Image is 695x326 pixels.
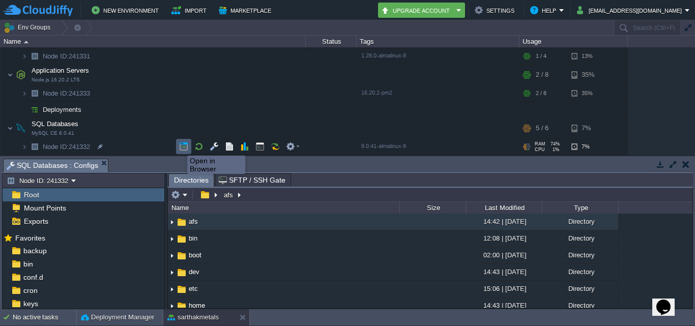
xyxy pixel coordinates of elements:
[27,85,42,101] img: AMDAwAAAACH5BAEAAAAALAAAAAABAAEAAAICRAEAOw==
[475,4,517,16] button: Settings
[542,298,618,313] div: Directory
[536,65,548,85] div: 2 / 8
[4,4,73,17] img: CloudJiffy
[21,246,48,255] span: backup
[42,89,92,98] a: Node ID:241333
[530,4,559,16] button: Help
[31,120,80,128] a: SQL DatabasesMySQL CE 8.0.41
[187,301,207,310] a: home
[43,52,69,60] span: Node ID:
[31,66,91,75] span: Application Servers
[549,147,559,152] span: 1%
[92,4,162,16] button: New Environment
[190,157,243,173] div: Open in Browser
[169,202,399,214] div: Name
[21,102,27,117] img: AMDAwAAAACH5BAEAAAAALAAAAAABAAEAAAICRAEAOw==
[13,309,76,325] div: No active tasks
[13,234,47,242] a: Favorites
[571,118,604,138] div: 7%
[22,190,41,199] a: Root
[571,48,604,64] div: 13%
[652,285,685,316] iframe: chat widget
[42,52,92,61] a: Node ID:241331
[536,85,546,101] div: 2 / 8
[21,286,39,295] a: cron
[466,230,542,246] div: 12:08 | [DATE]
[7,65,13,85] img: AMDAwAAAACH5BAEAAAAALAAAAAABAAEAAAICRAEAOw==
[577,4,685,16] button: [EMAIL_ADDRESS][DOMAIN_NAME]
[43,90,69,97] span: Node ID:
[543,202,618,214] div: Type
[168,298,176,314] img: AMDAwAAAACH5BAEAAAAALAAAAAABAAEAAAICRAEAOw==
[27,139,42,155] img: AMDAwAAAACH5BAEAAAAALAAAAAABAAEAAAICRAEAOw==
[168,281,176,297] img: AMDAwAAAACH5BAEAAAAALAAAAAABAAEAAAICRAEAOw==
[21,85,27,101] img: AMDAwAAAACH5BAEAAAAALAAAAAABAAEAAAICRAEAOw==
[542,230,618,246] div: Directory
[21,259,35,269] span: bin
[13,233,47,243] span: Favorites
[14,65,28,85] img: AMDAwAAAACH5BAEAAAAALAAAAAABAAEAAAICRAEAOw==
[219,4,274,16] button: Marketplace
[168,264,176,280] img: AMDAwAAAACH5BAEAAAAALAAAAAABAAEAAAICRAEAOw==
[571,85,604,101] div: 35%
[21,48,27,64] img: AMDAwAAAACH5BAEAAAAALAAAAAABAAEAAAICRAEAOw==
[467,202,542,214] div: Last Modified
[361,52,406,58] span: 1.28.0-almalinux-9
[306,36,356,47] div: Status
[535,147,545,152] span: CPU
[42,105,83,114] a: Deployments
[22,203,68,213] a: Mount Points
[536,118,548,138] div: 5 / 6
[168,248,176,263] img: AMDAwAAAACH5BAEAAAAALAAAAAABAAEAAAICRAEAOw==
[571,65,604,85] div: 35%
[14,118,28,138] img: AMDAwAAAACH5BAEAAAAALAAAAAABAAEAAAICRAEAOw==
[21,299,40,308] a: keys
[466,214,542,229] div: 14:42 | [DATE]
[7,118,13,138] img: AMDAwAAAACH5BAEAAAAALAAAAAABAAEAAAICRAEAOw==
[466,264,542,280] div: 14:43 | [DATE]
[361,143,406,149] span: 8.0.41-almalinux-9
[176,301,187,312] img: AMDAwAAAACH5BAEAAAAALAAAAAABAAEAAAICRAEAOw==
[168,214,176,230] img: AMDAwAAAACH5BAEAAAAALAAAAAABAAEAAAICRAEAOw==
[21,273,45,282] span: conf.d
[7,176,71,185] button: Node ID: 241332
[168,231,176,247] img: AMDAwAAAACH5BAEAAAAALAAAAAABAAEAAAICRAEAOw==
[549,141,560,146] span: 74%
[222,190,236,199] button: afs
[542,281,618,297] div: Directory
[466,247,542,263] div: 02:00 | [DATE]
[174,174,209,187] span: Directories
[542,214,618,229] div: Directory
[187,268,201,276] a: dev
[187,217,199,226] a: afs
[21,139,27,155] img: AMDAwAAAACH5BAEAAAAALAAAAAABAAEAAAICRAEAOw==
[187,284,199,293] a: etc
[187,234,199,243] a: bin
[27,48,42,64] img: AMDAwAAAACH5BAEAAAAALAAAAAABAAEAAAICRAEAOw==
[381,4,453,16] button: Upgrade Account
[168,188,692,202] input: Click to enter the path
[31,67,91,74] a: Application ServersNode.js 16.20.2 LTS
[176,267,187,278] img: AMDAwAAAACH5BAEAAAAALAAAAAABAAEAAAICRAEAOw==
[219,174,285,186] span: SFTP / SSH Gate
[361,90,392,96] span: 16.20.2-pm2
[31,120,80,128] span: SQL Databases
[42,142,92,151] span: 241332
[7,159,98,172] span: SQL Databases : Configs
[42,89,92,98] span: 241333
[176,284,187,295] img: AMDAwAAAACH5BAEAAAAALAAAAAABAAEAAAICRAEAOw==
[187,251,203,259] a: boot
[1,36,305,47] div: Name
[22,217,50,226] a: Exports
[400,202,466,214] div: Size
[171,4,210,16] button: Import
[43,143,69,151] span: Node ID:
